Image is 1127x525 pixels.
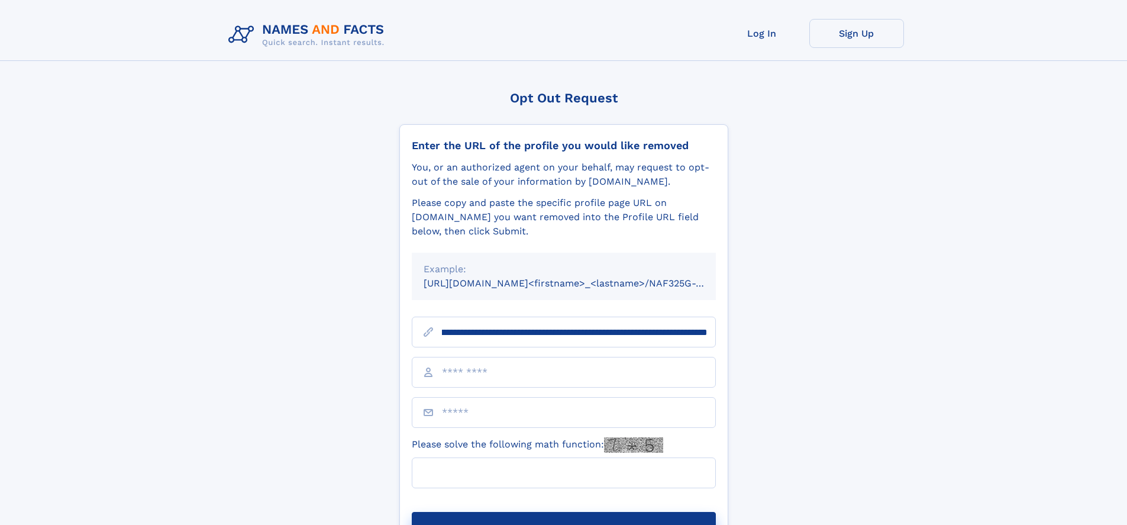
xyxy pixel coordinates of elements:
[412,196,716,239] div: Please copy and paste the specific profile page URL on [DOMAIN_NAME] you want removed into the Pr...
[399,91,728,105] div: Opt Out Request
[224,19,394,51] img: Logo Names and Facts
[412,437,663,453] label: Please solve the following math function:
[715,19,809,48] a: Log In
[412,139,716,152] div: Enter the URL of the profile you would like removed
[424,262,704,276] div: Example:
[424,278,738,289] small: [URL][DOMAIN_NAME]<firstname>_<lastname>/NAF325G-xxxxxxxx
[809,19,904,48] a: Sign Up
[412,160,716,189] div: You, or an authorized agent on your behalf, may request to opt-out of the sale of your informatio...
